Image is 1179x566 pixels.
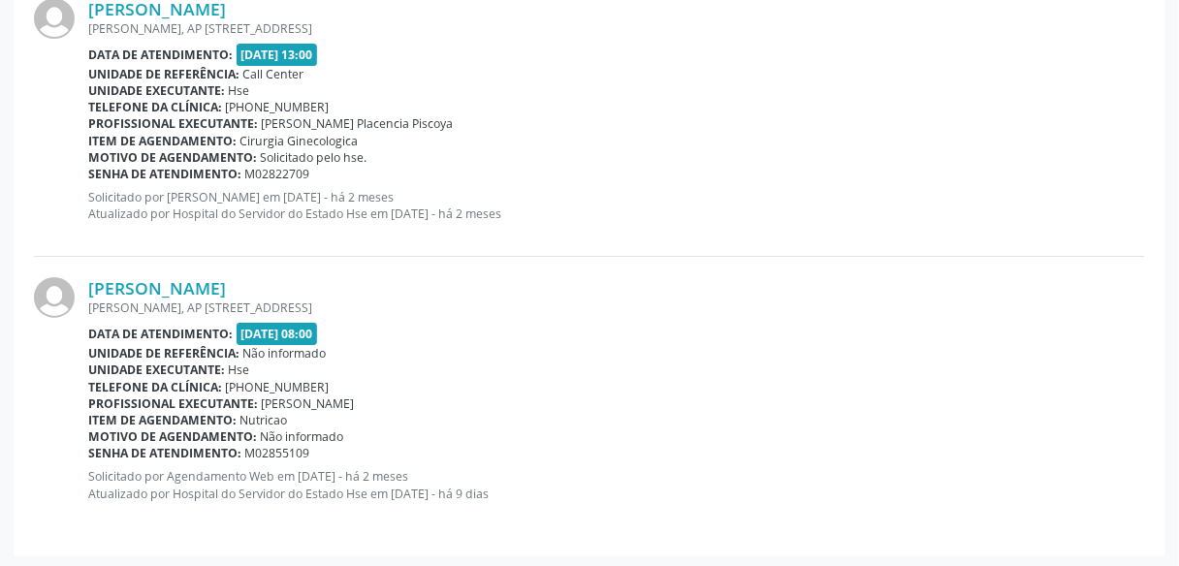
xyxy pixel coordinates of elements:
b: Data de atendimento: [88,47,233,63]
p: Solicitado por [PERSON_NAME] em [DATE] - há 2 meses Atualizado por Hospital do Servidor do Estado... [88,189,1145,222]
span: Cirurgia Ginecologica [240,133,359,149]
b: Profissional executante: [88,115,258,132]
span: M02855109 [245,445,310,461]
b: Unidade executante: [88,362,225,378]
b: Unidade de referência: [88,66,239,82]
span: [DATE] 08:00 [237,323,318,345]
img: img [34,277,75,318]
span: Não informado [261,428,344,445]
span: Hse [229,362,250,378]
b: Item de agendamento: [88,412,237,428]
span: Não informado [243,345,327,362]
p: Solicitado por Agendamento Web em [DATE] - há 2 meses Atualizado por Hospital do Servidor do Esta... [88,468,1145,501]
span: Nutricao [240,412,288,428]
span: [PERSON_NAME] [262,395,355,412]
div: [PERSON_NAME], AP [STREET_ADDRESS] [88,20,1145,37]
span: [PHONE_NUMBER] [226,379,330,395]
a: [PERSON_NAME] [88,277,226,299]
b: Telefone da clínica: [88,379,222,395]
b: Unidade executante: [88,82,225,99]
span: Solicitado pelo hse. [261,149,367,166]
b: Motivo de agendamento: [88,149,257,166]
b: Senha de atendimento: [88,445,241,461]
b: Telefone da clínica: [88,99,222,115]
span: [PHONE_NUMBER] [226,99,330,115]
b: Item de agendamento: [88,133,237,149]
span: [PERSON_NAME] Placencia Piscoya [262,115,454,132]
div: [PERSON_NAME], AP [STREET_ADDRESS] [88,299,1145,316]
span: M02822709 [245,166,310,182]
b: Motivo de agendamento: [88,428,257,445]
span: Call Center [243,66,304,82]
b: Data de atendimento: [88,326,233,342]
b: Senha de atendimento: [88,166,241,182]
b: Unidade de referência: [88,345,239,362]
b: Profissional executante: [88,395,258,412]
span: [DATE] 13:00 [237,44,318,66]
span: Hse [229,82,250,99]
